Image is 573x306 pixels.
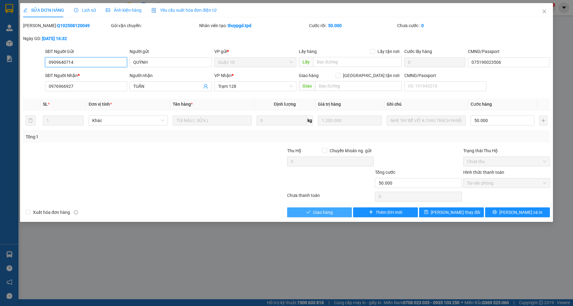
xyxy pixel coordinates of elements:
span: Lấy hàng [299,49,317,54]
span: [GEOGRAPHIC_DATA] tận nơi [340,72,402,79]
div: Ngày GD: [23,35,110,42]
div: Tổng: 1 [26,133,221,140]
label: Cước lấy hàng [404,49,432,54]
span: Chưa thu [467,157,546,166]
div: CMND/Passport [404,72,486,79]
button: delete [26,116,35,125]
label: Hình thức thanh toán [463,170,504,175]
input: VD: Bàn, Ghế [173,116,252,125]
input: Dọc đường [313,57,402,67]
div: Nhân viên tạo: [199,22,308,29]
span: Tên hàng [173,102,193,107]
b: Q102508120049 [57,23,90,28]
b: 50.000 [328,23,342,28]
span: Định lượng [274,102,296,107]
div: [PERSON_NAME]: [23,22,110,29]
span: Đơn vị tính [89,102,112,107]
span: clock-circle [74,8,78,12]
button: plus [539,116,547,125]
span: edit [23,8,27,12]
span: plus [369,210,373,215]
span: printer [493,210,497,215]
button: Close [536,3,553,20]
span: info-circle [74,210,78,214]
span: Lấy [299,57,313,67]
div: Người nhận [130,72,212,79]
b: thuypgd.tpd [228,23,251,28]
span: VP Nhận [214,73,232,78]
span: SL [43,102,48,107]
button: printer[PERSON_NAME] và In [485,207,550,217]
span: Thu Hộ [287,148,301,153]
span: Lấy tận nơi [375,48,402,55]
span: Thêm ĐH mới [376,209,402,216]
span: Giá trị hàng [318,102,341,107]
span: Tổng cước [375,170,395,175]
input: Ghi Chú [387,116,466,125]
div: Người gửi [130,48,212,55]
div: Chưa cước : [397,22,484,29]
span: Cước hàng [471,102,492,107]
input: Cước lấy hàng [404,57,465,67]
div: CMND/Passport [468,48,550,55]
button: plusThêm ĐH mới [353,207,418,217]
span: Giao [299,81,315,91]
button: save[PERSON_NAME] thay đổi [419,207,484,217]
span: close [542,9,547,14]
input: 0 [318,116,382,125]
span: Khác [92,116,164,125]
span: Yêu cầu xuất hóa đơn điện tử [151,8,216,13]
th: Ghi chú [384,98,468,110]
span: [PERSON_NAME] thay đổi [431,209,480,216]
img: icon [151,8,156,13]
div: VP gửi [214,48,296,55]
div: SĐT Người Nhận [45,72,127,79]
span: Xuất hóa đơn hàng [31,209,72,216]
span: Ảnh kiện hàng [106,8,142,13]
span: Lịch sử [74,8,96,13]
div: Trạng thái Thu Hộ [463,147,550,154]
span: SỬA ĐƠN HÀNG [23,8,64,13]
span: Giao hàng [299,73,319,78]
div: Chưa thanh toán [286,192,374,203]
span: Giao hàng [313,209,333,216]
span: save [424,210,428,215]
b: [DATE] 16:32 [42,36,67,41]
span: [PERSON_NAME] và In [499,209,542,216]
span: user-add [203,84,208,89]
div: Cước rồi : [309,22,396,29]
span: picture [106,8,110,12]
button: checkGiao hàng [287,207,352,217]
input: Dọc đường [315,81,402,91]
span: Trạm 128 [218,82,293,91]
b: 0 [421,23,424,28]
span: kg [307,116,313,125]
span: Chuyển khoản ng. gửi [327,147,374,154]
div: SĐT Người Gửi [45,48,127,55]
div: Gói vận chuyển: [111,22,198,29]
span: Tại văn phòng [467,178,546,188]
span: check [306,210,311,215]
span: Quận 10 [218,58,293,67]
